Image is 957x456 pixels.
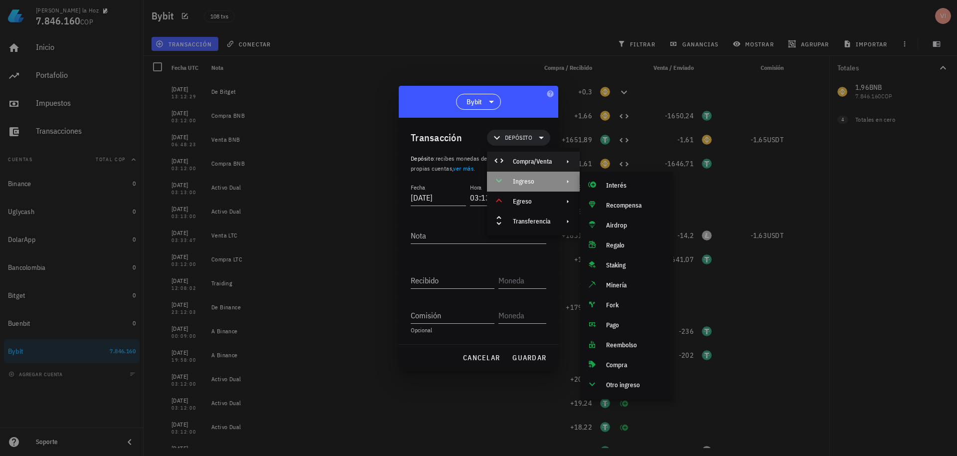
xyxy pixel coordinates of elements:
span: cancelar [463,353,500,362]
span: Bybit [467,97,482,107]
div: Ingreso [487,172,580,192]
div: Recompensa [606,202,665,210]
span: guardar [512,353,546,362]
div: Compra [606,361,665,369]
input: Moneda [498,307,544,323]
span: recibes monedas desde una de tus propias cuentas, . [411,155,525,172]
div: Egreso [487,192,580,212]
div: Minería [606,281,665,289]
div: Compra/Venta [487,152,580,172]
label: Fecha [411,184,425,191]
div: Egreso [513,198,552,206]
div: Pago [606,321,665,329]
div: Ingreso [513,178,552,186]
div: Staking [606,261,665,269]
a: ver más [453,165,474,172]
button: guardar [508,349,550,367]
div: Regalo [606,241,665,249]
button: cancelar [459,349,504,367]
div: Transferencia [513,218,552,226]
label: Hora [470,184,481,191]
span: Depósito [411,155,434,162]
div: Opcional [411,327,546,333]
div: Airdrop [606,222,665,229]
div: Transferencia [487,212,580,231]
p: : [411,154,546,174]
div: Compra/Venta [513,158,552,166]
div: Interés [606,182,665,190]
span: Depósito [505,133,532,143]
input: Moneda [498,272,544,288]
div: Otro ingreso [606,381,665,389]
div: Fork [606,301,665,309]
div: Transacción [411,130,462,146]
div: Reembolso [606,341,665,349]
